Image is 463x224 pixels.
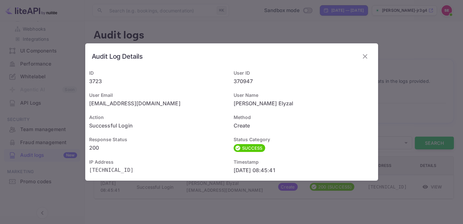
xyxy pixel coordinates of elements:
[234,92,374,99] h6: User Name
[89,144,230,152] p: 200
[234,114,374,121] h6: Method
[234,166,374,174] p: [DATE] 08:45:41
[89,77,230,85] p: 3723
[239,145,265,152] span: SUCCESS
[234,158,374,166] h6: Timestamp
[234,99,374,107] p: [PERSON_NAME] Elyzal
[234,77,374,85] p: 370947
[234,69,374,77] h6: User ID
[89,92,230,99] h6: User Email
[234,122,374,129] p: Create
[89,122,230,129] p: Successful Login
[89,69,230,77] h6: ID
[89,114,230,121] h6: Action
[89,99,230,107] p: [EMAIL_ADDRESS][DOMAIN_NAME]
[92,52,143,60] h6: Audit Log Details
[89,166,230,174] p: [TECHNICAL_ID]
[89,136,230,143] h6: Response Status
[89,158,230,166] h6: IP Address
[234,136,374,143] h6: Status Category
